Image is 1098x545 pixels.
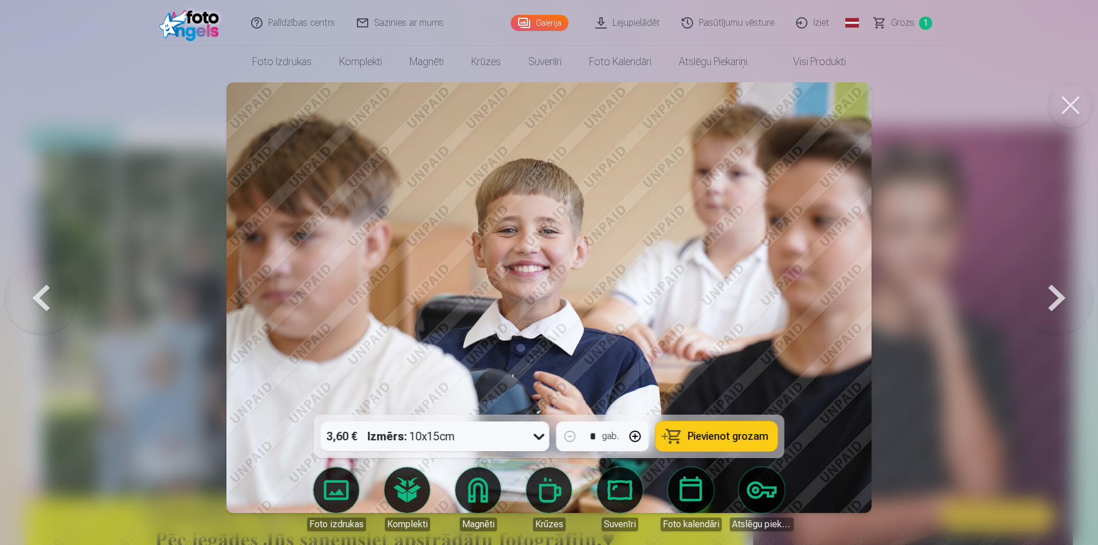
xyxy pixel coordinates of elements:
[517,467,581,531] a: Krūzes
[385,518,430,531] div: Komplekti
[515,46,575,78] a: Suvenīri
[457,46,515,78] a: Krūzes
[891,16,914,30] span: Grozs
[665,46,761,78] a: Atslēgu piekariņi
[460,518,497,531] div: Magnēti
[446,467,510,531] a: Magnēti
[511,15,568,31] a: Galerija
[307,518,366,531] div: Foto izdrukas
[730,518,794,531] div: Atslēgu piekariņi
[661,518,722,531] div: Foto kalendāri
[575,46,665,78] a: Foto kalendāri
[368,421,455,451] div: 10x15cm
[533,518,566,531] div: Krūzes
[396,46,457,78] a: Magnēti
[325,46,396,78] a: Komplekti
[602,429,619,443] div: gab.
[688,431,769,441] span: Pievienot grozam
[730,467,794,531] a: Atslēgu piekariņi
[368,428,407,444] strong: Izmērs :
[659,467,723,531] a: Foto kalendāri
[588,467,652,531] a: Suvenīri
[761,46,860,78] a: Visi produkti
[919,17,932,30] span: 1
[656,421,778,451] button: Pievienot grozam
[375,467,439,531] a: Komplekti
[159,5,225,41] img: /fa1
[321,421,363,451] div: 3,60 €
[304,467,368,531] a: Foto izdrukas
[602,518,638,531] div: Suvenīri
[238,46,325,78] a: Foto izdrukas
